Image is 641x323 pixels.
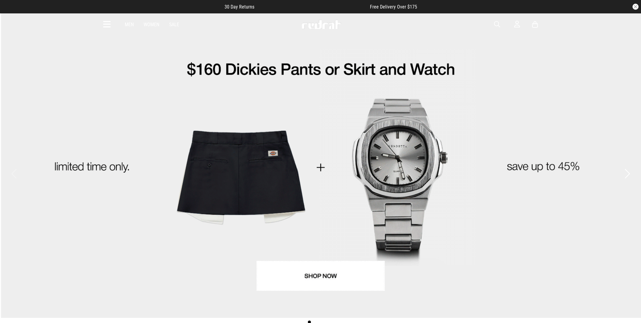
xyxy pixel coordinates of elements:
span: Free Delivery Over $175 [370,4,417,10]
button: Next slide [623,167,631,180]
a: Men [125,22,134,27]
a: Sale [169,22,179,27]
a: Women [144,22,159,27]
button: Previous slide [10,167,18,180]
img: Redrat logo [301,20,341,29]
iframe: Customer reviews powered by Trustpilot [267,4,358,10]
span: 30 Day Returns [225,4,254,10]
